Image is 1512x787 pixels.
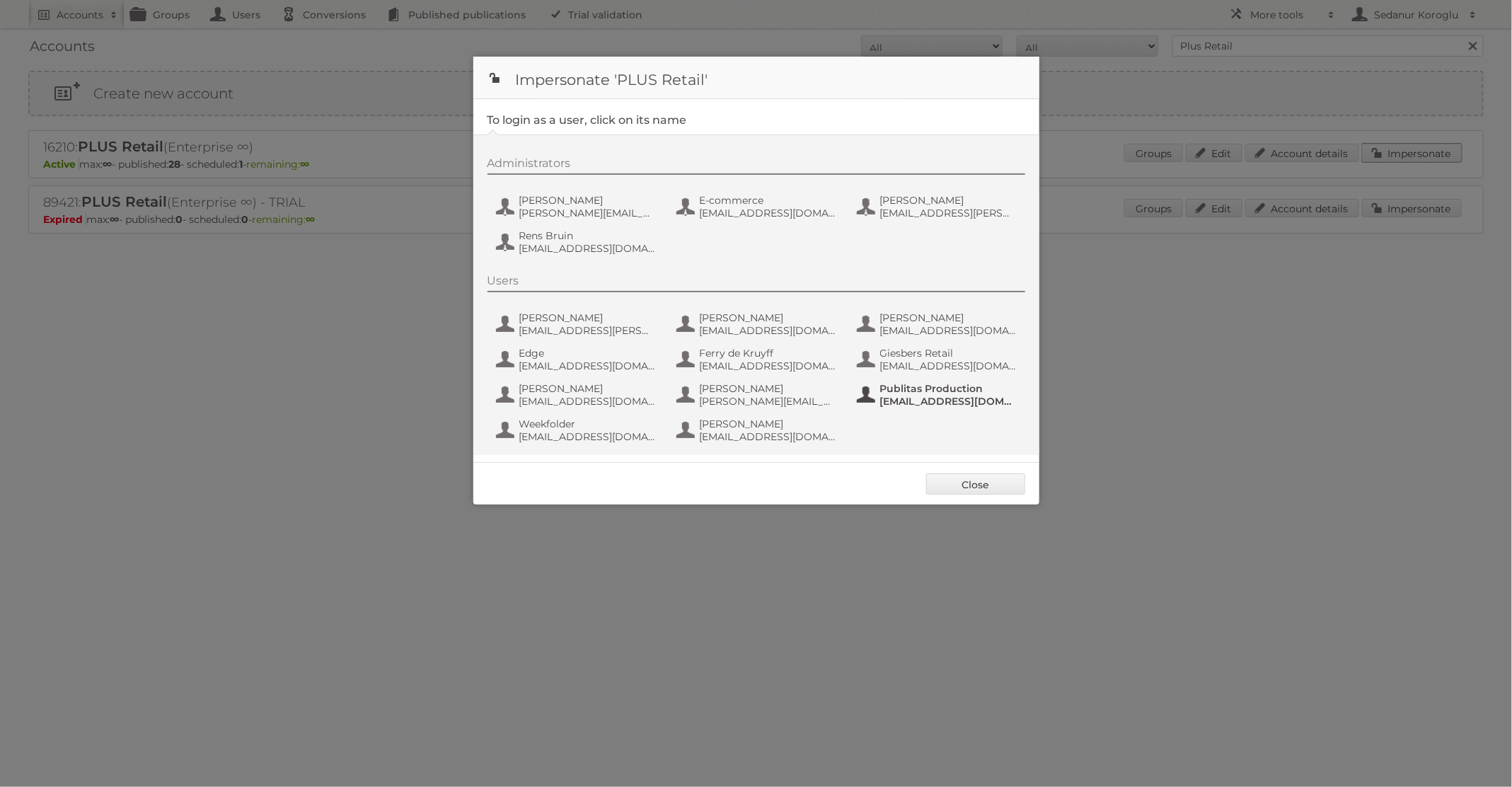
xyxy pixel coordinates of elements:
[675,381,841,409] button: [PERSON_NAME] [PERSON_NAME][EMAIL_ADDRESS][DOMAIN_NAME]
[519,242,657,255] span: [EMAIL_ADDRESS][DOMAIN_NAME]
[926,473,1025,495] a: Close
[700,395,837,408] span: [PERSON_NAME][EMAIL_ADDRESS][DOMAIN_NAME]
[700,324,837,337] span: [EMAIL_ADDRESS][DOMAIN_NAME]
[495,193,661,221] button: [PERSON_NAME] [PERSON_NAME][EMAIL_ADDRESS][DOMAIN_NAME]
[700,418,837,430] span: [PERSON_NAME]
[519,324,657,337] span: [EMAIL_ADDRESS][PERSON_NAME][DOMAIN_NAME]
[700,347,837,360] span: Ferry de Kruyff
[700,382,837,395] span: [PERSON_NAME]
[495,416,661,444] button: Weekfolder [EMAIL_ADDRESS][DOMAIN_NAME]
[675,416,841,444] button: [PERSON_NAME] [EMAIL_ADDRESS][DOMAIN_NAME]
[675,345,841,374] button: Ferry de Kruyff [EMAIL_ADDRESS][DOMAIN_NAME]
[880,395,1017,408] span: [EMAIL_ADDRESS][DOMAIN_NAME]
[487,274,1025,292] div: Users
[487,156,1025,175] div: Administrators
[519,418,657,430] span: Weekfolder
[880,347,1017,360] span: Giesbers Retail
[880,324,1017,337] span: [EMAIL_ADDRESS][DOMAIN_NAME]
[519,207,657,219] span: [PERSON_NAME][EMAIL_ADDRESS][DOMAIN_NAME]
[855,345,1022,374] button: Giesbers Retail [EMAIL_ADDRESS][DOMAIN_NAME]
[519,395,657,408] span: [EMAIL_ADDRESS][DOMAIN_NAME]
[880,382,1017,395] span: Publitas Production
[880,311,1017,324] span: [PERSON_NAME]
[880,360,1017,372] span: [EMAIL_ADDRESS][DOMAIN_NAME]
[495,228,661,256] button: Rens Bruin [EMAIL_ADDRESS][DOMAIN_NAME]
[519,347,657,360] span: Edge
[880,194,1017,207] span: [PERSON_NAME]
[700,207,837,219] span: [EMAIL_ADDRESS][DOMAIN_NAME]
[855,310,1022,338] button: [PERSON_NAME] [EMAIL_ADDRESS][DOMAIN_NAME]
[700,360,837,372] span: [EMAIL_ADDRESS][DOMAIN_NAME]
[880,207,1017,219] span: [EMAIL_ADDRESS][PERSON_NAME][DOMAIN_NAME]
[855,193,1022,221] button: [PERSON_NAME] [EMAIL_ADDRESS][PERSON_NAME][DOMAIN_NAME]
[519,430,657,443] span: [EMAIL_ADDRESS][DOMAIN_NAME]
[519,194,657,207] span: [PERSON_NAME]
[473,57,1039,99] h1: Impersonate 'PLUS Retail'
[495,310,661,338] button: [PERSON_NAME] [EMAIL_ADDRESS][PERSON_NAME][DOMAIN_NAME]
[495,345,661,374] button: Edge [EMAIL_ADDRESS][DOMAIN_NAME]
[675,193,841,221] button: E-commerce [EMAIL_ADDRESS][DOMAIN_NAME]
[855,381,1022,409] button: Publitas Production [EMAIL_ADDRESS][DOMAIN_NAME]
[700,430,837,443] span: [EMAIL_ADDRESS][DOMAIN_NAME]
[700,311,837,324] span: [PERSON_NAME]
[495,381,661,409] button: [PERSON_NAME] [EMAIL_ADDRESS][DOMAIN_NAME]
[519,360,657,372] span: [EMAIL_ADDRESS][DOMAIN_NAME]
[487,113,687,127] legend: To login as a user, click on its name
[519,229,657,242] span: Rens Bruin
[675,310,841,338] button: [PERSON_NAME] [EMAIL_ADDRESS][DOMAIN_NAME]
[519,311,657,324] span: [PERSON_NAME]
[519,382,657,395] span: [PERSON_NAME]
[700,194,837,207] span: E-commerce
